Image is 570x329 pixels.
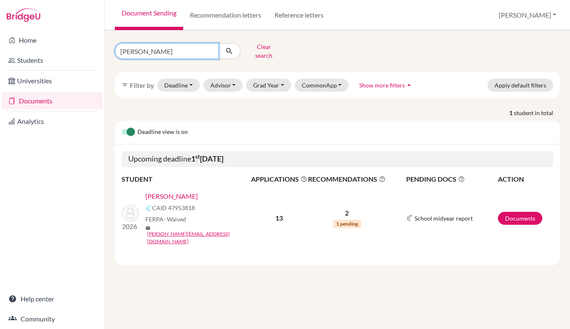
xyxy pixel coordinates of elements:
button: Show more filtersarrow_drop_up [352,79,420,92]
a: Analytics [2,113,103,130]
button: Apply default filters [487,79,553,92]
b: 13 [275,214,283,222]
span: School midyear report [415,214,473,223]
a: Community [2,311,103,327]
span: RECOMMENDATIONS [308,174,386,184]
span: mail [145,226,150,231]
span: CAID 47953818 [152,203,195,212]
a: [PERSON_NAME] [145,191,198,201]
sup: st [195,153,200,160]
span: Filter by [130,81,154,89]
th: ACTION [497,174,553,185]
img: Common App logo [406,215,413,221]
span: FERPA [145,215,186,224]
strong: 1 [509,108,514,117]
a: Help center [2,290,103,307]
b: 1 [DATE] [191,154,223,163]
a: Documents [498,212,542,225]
button: Grad Year [246,79,291,92]
img: Bridge-U [7,8,40,22]
span: student in total [514,108,560,117]
button: [PERSON_NAME] [495,7,560,23]
h5: Upcoming deadline [122,151,553,167]
p: 2 [308,208,386,218]
a: Home [2,32,103,49]
button: Clear search [241,40,287,62]
a: [PERSON_NAME][EMAIL_ADDRESS][DOMAIN_NAME] [147,230,256,245]
button: Advisor [203,79,243,92]
a: Documents [2,93,103,109]
i: filter_list [122,82,128,88]
span: 1 pending [333,220,361,228]
a: Students [2,52,103,69]
span: PENDING DOCS [406,174,497,184]
span: - Waived [163,216,186,223]
span: APPLICATIONS [251,174,307,184]
img: Schlasberg, Harald [122,205,139,221]
input: Find student by name... [115,43,219,59]
th: STUDENT [122,174,251,185]
a: Universities [2,72,103,89]
button: Deadline [157,79,200,92]
p: 2026 [122,221,139,231]
span: Deadline view is on [137,127,188,137]
button: CommonApp [295,79,349,92]
i: arrow_drop_up [405,81,413,89]
img: Common App logo [145,205,152,211]
span: Show more filters [359,82,405,89]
